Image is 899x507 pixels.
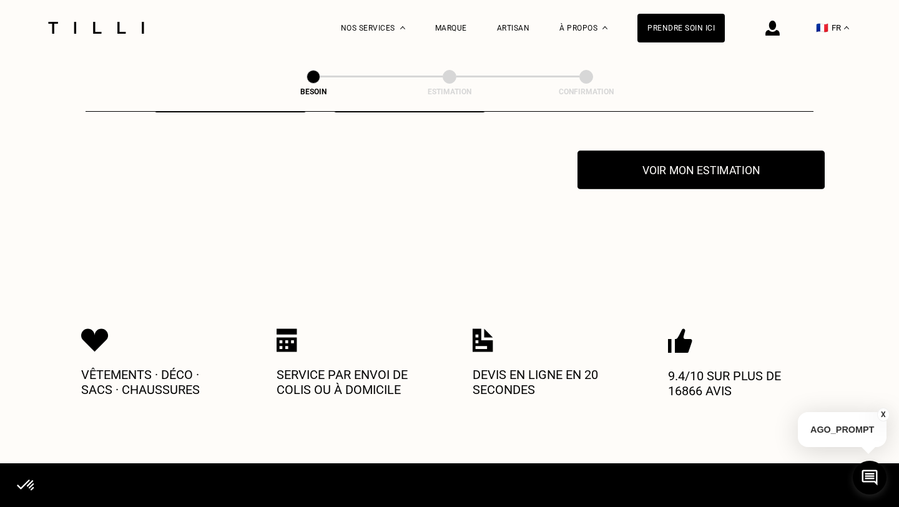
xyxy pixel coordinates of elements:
a: Prendre soin ici [637,14,725,42]
p: Service par envoi de colis ou à domicile [277,367,426,397]
div: Confirmation [524,87,649,96]
p: 9.4/10 sur plus de 16866 avis [668,368,818,398]
img: menu déroulant [844,26,849,29]
button: Voir mon estimation [577,150,825,189]
button: X [877,408,890,421]
p: Devis en ligne en 20 secondes [473,367,622,397]
img: Icon [81,328,109,352]
img: Icon [473,328,493,352]
div: Estimation [387,87,512,96]
img: Menu déroulant [400,26,405,29]
p: Vêtements · Déco · Sacs · Chaussures [81,367,231,397]
p: AGO_PROMPT [798,412,887,447]
img: Icon [277,328,297,352]
img: Logo du service de couturière Tilli [44,22,149,34]
img: Icon [668,328,692,353]
span: 🇫🇷 [816,22,828,34]
a: Marque [435,24,467,32]
img: Menu déroulant à propos [602,26,607,29]
div: Besoin [251,87,376,96]
a: Artisan [497,24,530,32]
img: icône connexion [765,21,780,36]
